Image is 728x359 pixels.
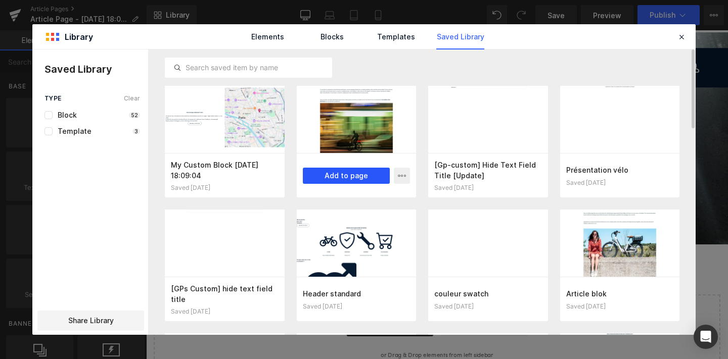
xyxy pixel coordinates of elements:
a: Templates [372,24,420,49]
div: Saved [DATE] [566,179,674,186]
input: Search saved item by name [165,62,332,74]
div: 07 82 71 18 37 [467,39,528,49]
a: Entreprise [314,31,389,49]
div: Saved [DATE] [303,303,411,310]
div: Saved [DATE] [434,184,542,191]
a: Essayer [395,31,461,49]
div: Saved [DATE] [171,308,279,315]
span: Template [53,127,92,135]
a: Les services [250,35,301,45]
a: Revendeurs [185,35,235,45]
div: Open Intercom Messenger [694,325,718,349]
a: Saved Library [436,24,484,49]
p: 52 [129,112,140,118]
a: Les vélos [129,35,167,45]
p: 3 [132,128,140,134]
div: Contactez nous [464,29,535,39]
span: Share Library [68,316,114,326]
p: Saved Library [44,62,148,77]
h3: My Custom Block [DATE] 18:09:04 [171,160,279,180]
h3: Article blok [566,288,674,299]
p: or Drag & Drop elements from left sidebar [24,330,587,352]
a: Explore Blocks [211,301,302,322]
h3: couleur swatch [434,288,542,299]
div: Saved [DATE] [434,303,542,310]
button: Add to page [303,168,390,184]
div: Saved [DATE] [171,184,279,191]
a: Elements [244,24,292,49]
h3: [GPs Custom] hide text field title [171,283,279,304]
h3: [Gp-custom] Hide Text Field Title [Update] [434,160,542,180]
h3: Présentation vélo [566,165,674,175]
a: Add Single Section [310,301,401,322]
a: Blocks [308,24,356,49]
span: Clear [124,95,140,102]
h3: Header standard [303,288,411,299]
div: Saved [DATE] [566,303,674,310]
img: Shiftbikes [15,18,116,63]
span: Type [44,95,62,102]
span: Block [53,111,77,119]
